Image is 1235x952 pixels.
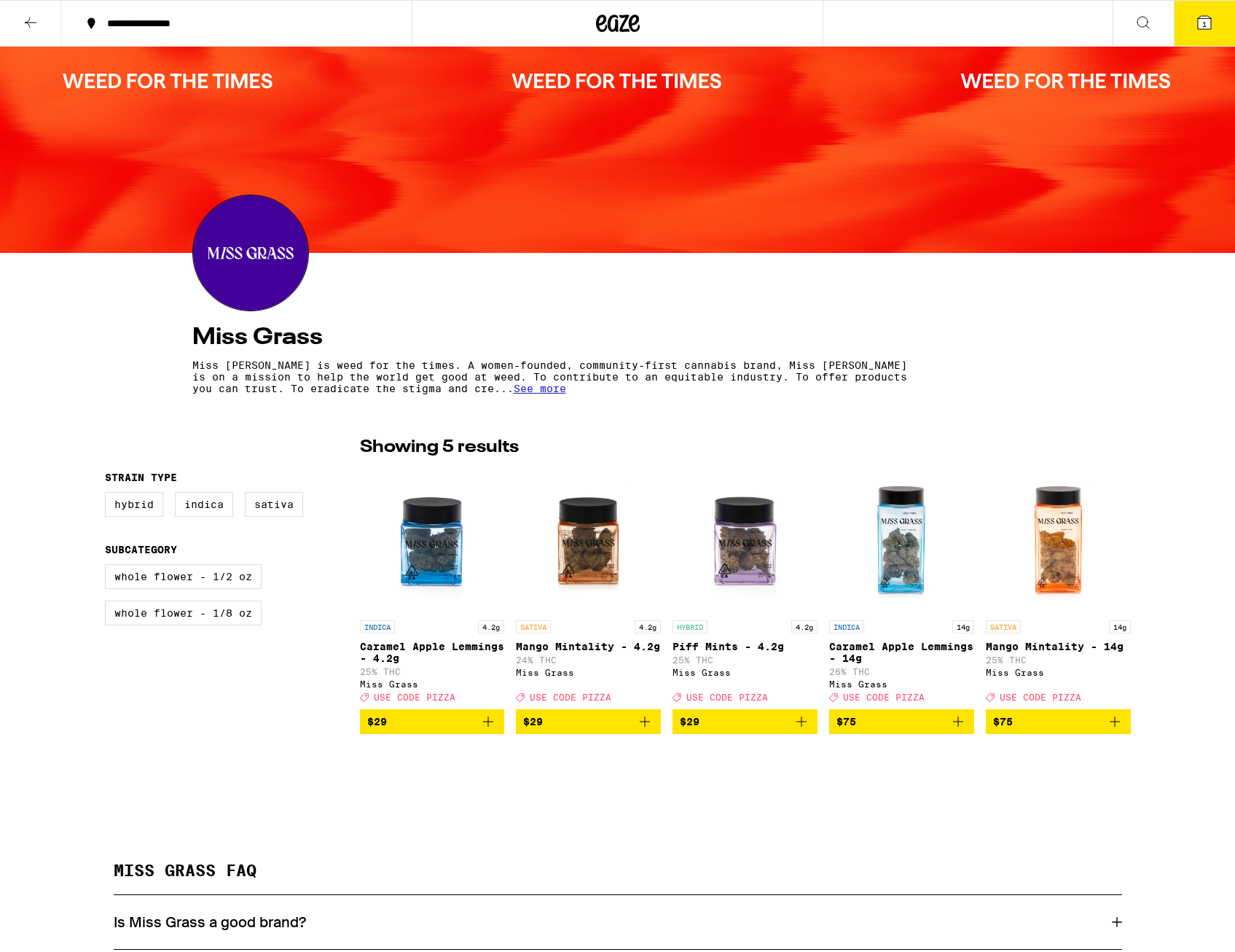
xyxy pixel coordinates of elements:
[986,655,1131,665] p: 25% THC
[478,620,504,633] p: 4.2g
[367,716,387,727] span: $29
[673,467,818,613] img: Miss Grass - Piff Mints - 4.2g
[986,620,1021,633] p: SATIVA
[993,716,1013,727] span: $75
[1000,692,1081,702] span: USE CODE PIZZA
[523,716,543,727] span: $29
[105,564,262,589] label: Whole Flower - 1/2 oz
[1109,620,1131,633] p: 14g
[986,641,1131,652] p: Mango Mintality - 14g
[791,620,818,633] p: 4.2g
[360,709,505,734] button: Add to bag
[829,467,974,709] a: Open page for Caramel Apple Lemmings - 14g from Miss Grass
[360,641,505,664] p: Caramel Apple Lemmings - 4.2g
[986,709,1131,734] button: Add to bag
[829,641,974,664] p: Caramel Apple Lemmings - 14g
[635,620,661,633] p: 4.2g
[516,709,661,734] button: Add to bag
[673,641,818,652] p: Piff Mints - 4.2g
[673,467,818,709] a: Open page for Piff Mints - 4.2g from Miss Grass
[360,467,505,709] a: Open page for Caramel Apple Lemmings - 4.2g from Miss Grass
[114,913,306,932] h3: Is Miss Grass a good brand?
[245,492,303,517] label: Sativa
[986,668,1131,677] div: Miss Grass
[829,667,974,676] p: 26% THC
[673,668,818,677] div: Miss Grass
[516,620,551,633] p: SATIVA
[514,383,566,394] span: See more
[829,709,974,734] button: Add to bag
[360,679,505,689] div: Miss Grass
[836,716,856,727] span: $75
[829,620,864,633] p: INDICA
[952,620,974,633] p: 14g
[673,620,707,633] p: HYBRID
[843,692,925,702] span: USE CODE PIZZA
[360,667,505,676] p: 25% THC
[105,472,177,483] legend: Strain Type
[516,668,661,677] div: Miss Grass
[360,435,519,460] p: Showing 5 results
[360,467,505,613] img: Miss Grass - Caramel Apple Lemmings - 4.2g
[673,709,818,734] button: Add to bag
[374,692,455,702] span: USE CODE PIZZA
[986,467,1131,709] a: Open page for Mango Mintality - 14g from Miss Grass
[530,692,611,702] span: USE CODE PIZZA
[192,359,915,394] p: Miss [PERSON_NAME] is weed for the times. A women-founded, community-first cannabis brand, Miss [...
[986,467,1131,613] img: Miss Grass - Mango Mintality - 14g
[193,195,308,311] img: Miss Grass logo
[192,326,1043,349] h4: Miss Grass
[686,692,768,702] span: USE CODE PIZZA
[114,863,1122,895] h2: MISS GRASS FAQ
[1174,1,1235,46] button: 1
[673,655,818,665] p: 25% THC
[680,716,699,727] span: $29
[516,655,661,665] p: 24% THC
[516,467,661,613] img: Miss Grass - Mango Mintality - 4.2g
[829,467,974,613] img: Miss Grass - Caramel Apple Lemmings - 14g
[829,679,974,689] div: Miss Grass
[516,641,661,652] p: Mango Mintality - 4.2g
[105,601,262,625] label: Whole Flower - 1/8 oz
[175,492,233,517] label: Indica
[105,492,163,517] label: Hybrid
[360,620,395,633] p: INDICA
[516,467,661,709] a: Open page for Mango Mintality - 4.2g from Miss Grass
[1202,20,1207,28] span: 1
[105,544,177,555] legend: Subcategory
